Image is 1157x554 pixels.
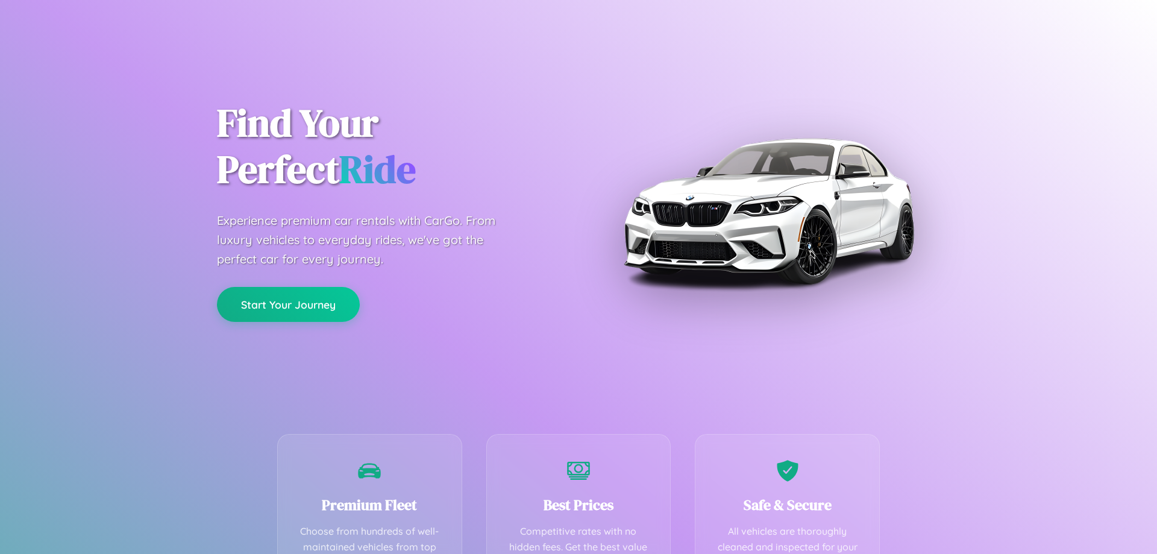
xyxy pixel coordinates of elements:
[505,495,653,515] h3: Best Prices
[296,495,444,515] h3: Premium Fleet
[618,60,919,362] img: Premium BMW car rental vehicle
[217,211,518,269] p: Experience premium car rentals with CarGo. From luxury vehicles to everyday rides, we've got the ...
[217,100,560,193] h1: Find Your Perfect
[339,143,416,195] span: Ride
[217,287,360,322] button: Start Your Journey
[713,495,861,515] h3: Safe & Secure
